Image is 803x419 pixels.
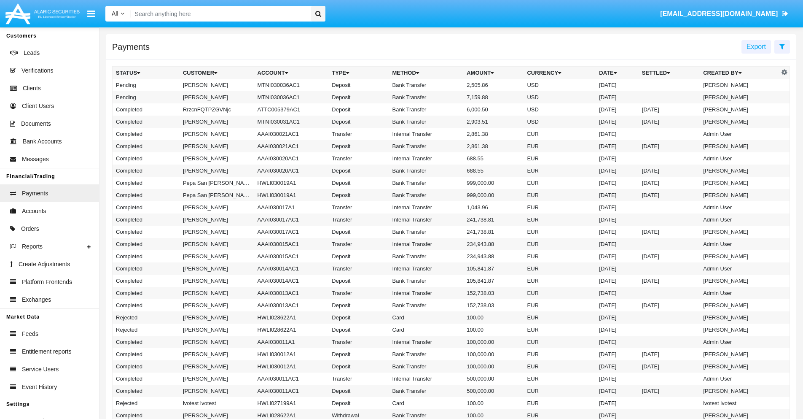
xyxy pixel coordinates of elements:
[389,275,464,287] td: Bank Transfer
[524,311,596,324] td: EUR
[524,336,596,348] td: EUR
[254,324,329,336] td: HWLI028622A1
[180,348,254,360] td: [PERSON_NAME]
[113,348,180,360] td: Completed
[596,324,639,336] td: [DATE]
[254,275,329,287] td: AAAI030014AC1
[596,116,639,128] td: [DATE]
[463,103,524,116] td: 6,000.50
[328,226,389,238] td: Deposit
[700,373,779,385] td: Admin User
[639,67,700,79] th: Settled
[113,128,180,140] td: Completed
[328,262,389,275] td: Transfer
[463,226,524,238] td: 241,738.81
[463,287,524,299] td: 152,738.03
[180,336,254,348] td: [PERSON_NAME]
[180,287,254,299] td: [PERSON_NAME]
[389,214,464,226] td: Internal Transfer
[463,275,524,287] td: 105,841.87
[180,250,254,262] td: [PERSON_NAME]
[700,275,779,287] td: [PERSON_NAME]
[22,347,72,356] span: Entitlement reports
[700,116,779,128] td: [PERSON_NAME]
[113,287,180,299] td: Completed
[463,373,524,385] td: 500,000.00
[254,250,329,262] td: AAAI030015AC1
[389,103,464,116] td: Bank Transfer
[328,397,389,409] td: Deposit
[524,177,596,189] td: EUR
[463,360,524,373] td: 100,000.00
[23,84,41,93] span: Clients
[113,324,180,336] td: Rejected
[463,250,524,262] td: 234,943.88
[463,348,524,360] td: 100,000.00
[463,397,524,409] td: 100.00
[700,287,779,299] td: Admin User
[596,67,639,79] th: Date
[639,299,700,311] td: [DATE]
[22,278,72,287] span: Platform Frontends
[113,103,180,116] td: Completed
[180,373,254,385] td: [PERSON_NAME]
[22,189,48,198] span: Payments
[389,360,464,373] td: Bank Transfer
[113,152,180,165] td: Completed
[254,128,329,140] td: AAAI030021AC1
[180,311,254,324] td: [PERSON_NAME]
[700,177,779,189] td: [PERSON_NAME]
[463,152,524,165] td: 688.55
[596,152,639,165] td: [DATE]
[741,40,771,54] button: Export
[328,79,389,91] td: Deposit
[113,189,180,201] td: Completed
[328,275,389,287] td: Deposit
[389,311,464,324] td: Card
[389,201,464,214] td: Internal Transfer
[596,336,639,348] td: [DATE]
[254,360,329,373] td: HWLI030012A1
[254,189,329,201] td: HWLI030019A1
[596,373,639,385] td: [DATE]
[22,295,51,304] span: Exchanges
[131,6,308,22] input: Search
[180,201,254,214] td: [PERSON_NAME]
[463,238,524,250] td: 234,943.88
[700,299,779,311] td: [PERSON_NAME]
[524,91,596,103] td: USD
[113,299,180,311] td: Completed
[328,324,389,336] td: Deposit
[389,397,464,409] td: Card
[180,165,254,177] td: [PERSON_NAME]
[524,250,596,262] td: EUR
[113,238,180,250] td: Completed
[389,299,464,311] td: Bank Transfer
[596,262,639,275] td: [DATE]
[112,43,150,50] h5: Payments
[180,324,254,336] td: [PERSON_NAME]
[21,66,53,75] span: Verifications
[389,250,464,262] td: Bank Transfer
[113,385,180,397] td: Completed
[389,91,464,103] td: Bank Transfer
[180,116,254,128] td: [PERSON_NAME]
[254,238,329,250] td: AAAI030015AC1
[524,262,596,275] td: EUR
[113,397,180,409] td: Rejected
[596,79,639,91] td: [DATE]
[254,397,329,409] td: HWLI027199A1
[524,214,596,226] td: EUR
[639,116,700,128] td: [DATE]
[463,336,524,348] td: 100,000.00
[596,226,639,238] td: [DATE]
[596,201,639,214] td: [DATE]
[389,116,464,128] td: Bank Transfer
[389,226,464,238] td: Bank Transfer
[463,214,524,226] td: 241,738.81
[113,177,180,189] td: Completed
[389,79,464,91] td: Bank Transfer
[328,311,389,324] td: Deposit
[700,324,779,336] td: [PERSON_NAME]
[328,128,389,140] td: Transfer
